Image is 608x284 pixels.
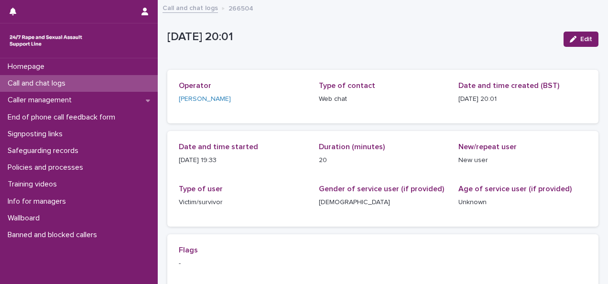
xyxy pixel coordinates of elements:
[319,94,447,104] p: Web chat
[4,230,105,240] p: Banned and blocked callers
[458,82,559,89] span: Date and time created (BST)
[228,2,253,13] p: 266504
[319,185,444,193] span: Gender of service user (if provided)
[179,185,223,193] span: Type of user
[179,246,198,254] span: Flags
[4,79,73,88] p: Call and chat logs
[4,62,52,71] p: Homepage
[4,146,86,155] p: Safeguarding records
[179,94,231,104] a: [PERSON_NAME]
[179,143,258,151] span: Date and time started
[458,94,587,104] p: [DATE] 20:01
[4,96,79,105] p: Caller management
[179,155,307,165] p: [DATE] 19:33
[179,197,307,208] p: Victim/survivor
[319,143,385,151] span: Duration (minutes)
[564,32,598,47] button: Edit
[319,197,447,208] p: [DEMOGRAPHIC_DATA]
[163,2,218,13] a: Call and chat logs
[319,82,375,89] span: Type of contact
[458,197,587,208] p: Unknown
[4,180,65,189] p: Training videos
[458,155,587,165] p: New user
[319,155,447,165] p: 20
[4,113,123,122] p: End of phone call feedback form
[179,82,211,89] span: Operator
[580,36,592,43] span: Edit
[8,31,84,50] img: rhQMoQhaT3yELyF149Cw
[167,30,556,44] p: [DATE] 20:01
[4,163,91,172] p: Policies and processes
[179,259,587,269] p: -
[4,214,47,223] p: Wallboard
[4,197,74,206] p: Info for managers
[458,143,517,151] span: New/repeat user
[4,130,70,139] p: Signposting links
[458,185,572,193] span: Age of service user (if provided)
